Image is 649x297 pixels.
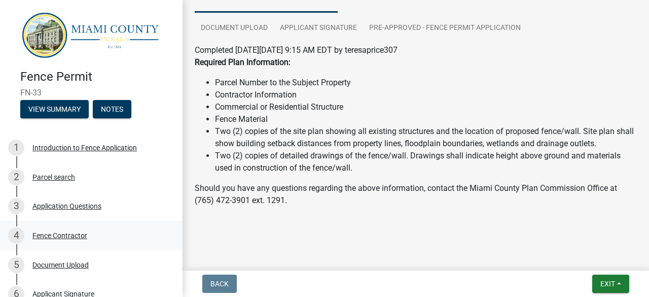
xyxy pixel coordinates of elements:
span: FN-33 [20,88,162,97]
li: Parcel Number to the Subject Property [215,77,637,89]
div: 4 [8,227,24,244]
h4: Fence Permit [20,70,174,84]
li: Two (2) copies of the site plan showing all existing structures and the location of proposed fenc... [215,125,637,150]
span: Exit [600,280,615,288]
div: 3 [8,198,24,214]
div: Fence Contractor [32,232,87,239]
div: 1 [8,140,24,156]
li: Commercial or Residential Structure [215,101,637,113]
div: 2 [8,169,24,185]
button: Back [202,275,237,293]
strong: Required Plan Information: [195,57,291,67]
button: View Summary [20,100,89,118]
li: Contractor Information [215,89,637,101]
a: Applicant Signature [274,12,363,45]
button: Notes [93,100,131,118]
div: Application Questions [32,203,101,210]
div: Introduction to Fence Application [32,144,137,151]
wm-modal-confirm: Summary [20,106,89,114]
div: Parcel search [32,174,75,181]
button: Exit [592,275,629,293]
p: Should you have any questions regarding the above information, contact the Miami County Plan Comm... [195,182,637,207]
div: Document Upload [32,261,89,269]
li: Two (2) copies of detailed drawings of the fence/wall. Drawings shall indicate height above groun... [215,150,637,174]
a: Pre-Approved - Fence Permit Application [363,12,527,45]
a: Document Upload [195,12,274,45]
img: Miami County, Indiana [20,11,166,59]
wm-modal-confirm: Notes [93,106,131,114]
span: Completed [DATE][DATE] 9:15 AM EDT by teresaprice307 [195,45,398,55]
li: Fence Material [215,113,637,125]
div: 5 [8,257,24,273]
span: Back [210,280,229,288]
